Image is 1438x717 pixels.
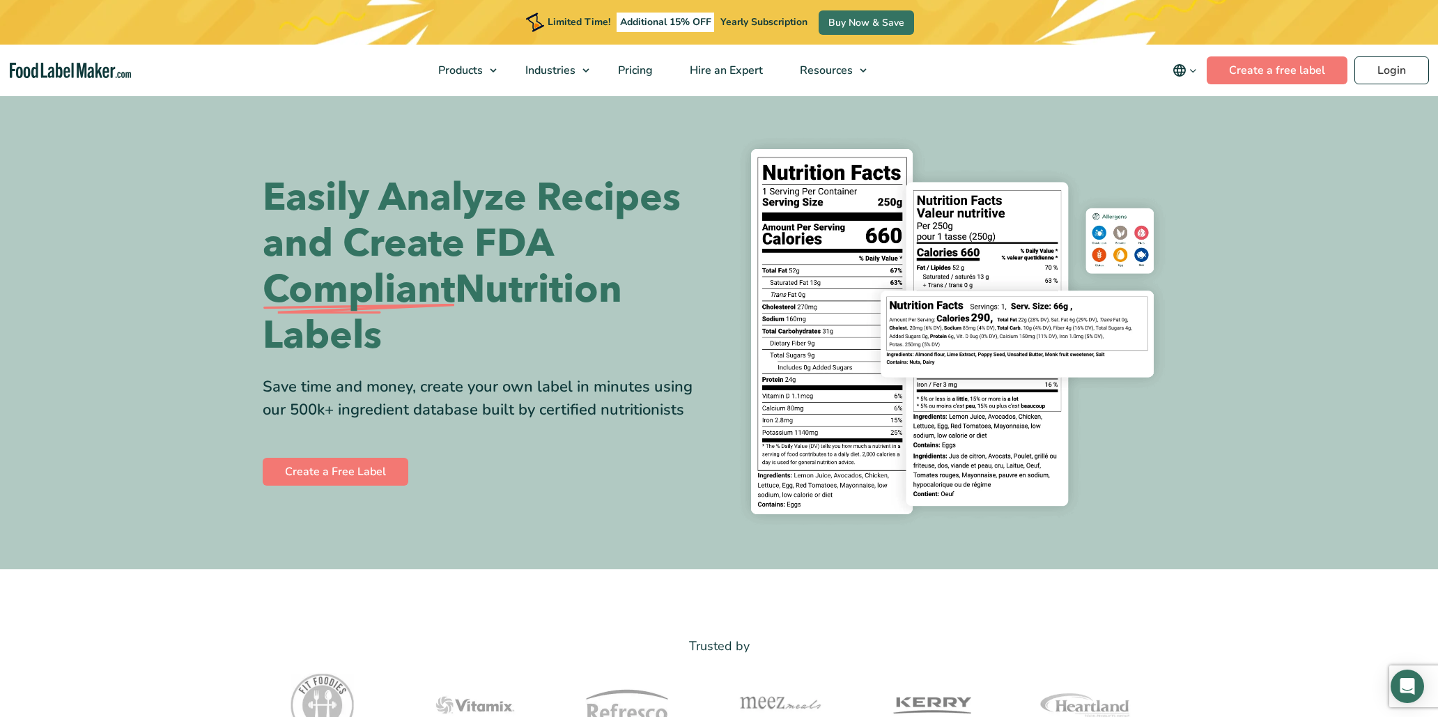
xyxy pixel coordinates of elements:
span: Limited Time! [548,15,610,29]
div: Open Intercom Messenger [1391,670,1424,703]
a: Products [420,45,504,96]
a: Create a Free Label [263,458,408,486]
a: Industries [507,45,596,96]
span: Products [434,63,484,78]
span: Pricing [614,63,654,78]
p: Trusted by [263,636,1175,656]
span: Resources [796,63,854,78]
a: Resources [782,45,874,96]
div: Save time and money, create your own label in minutes using our 500k+ ingredient database built b... [263,376,709,422]
span: Hire an Expert [686,63,764,78]
a: Login [1354,56,1429,84]
a: Buy Now & Save [819,10,914,35]
h1: Easily Analyze Recipes and Create FDA Nutrition Labels [263,175,709,359]
a: Hire an Expert [672,45,778,96]
span: Additional 15% OFF [617,13,715,32]
a: Pricing [600,45,668,96]
span: Yearly Subscription [720,15,807,29]
span: Industries [521,63,577,78]
a: Create a free label [1207,56,1347,84]
span: Compliant [263,267,455,313]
